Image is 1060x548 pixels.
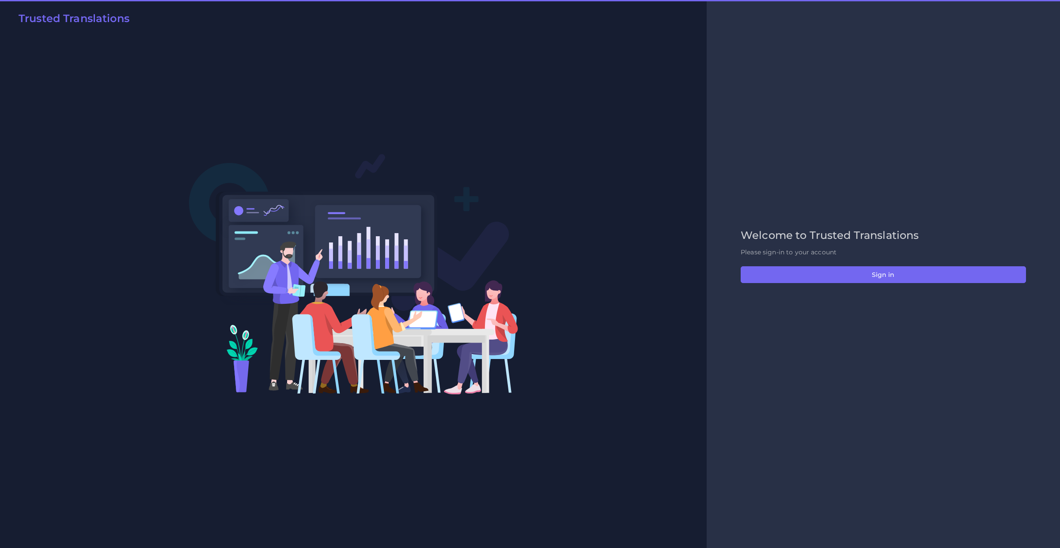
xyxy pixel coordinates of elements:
[741,266,1026,283] button: Sign in
[19,12,129,25] h2: Trusted Translations
[12,12,129,28] a: Trusted Translations
[741,229,1026,242] h2: Welcome to Trusted Translations
[189,153,519,395] img: Login V2
[741,248,1026,257] p: Please sign-in to your account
